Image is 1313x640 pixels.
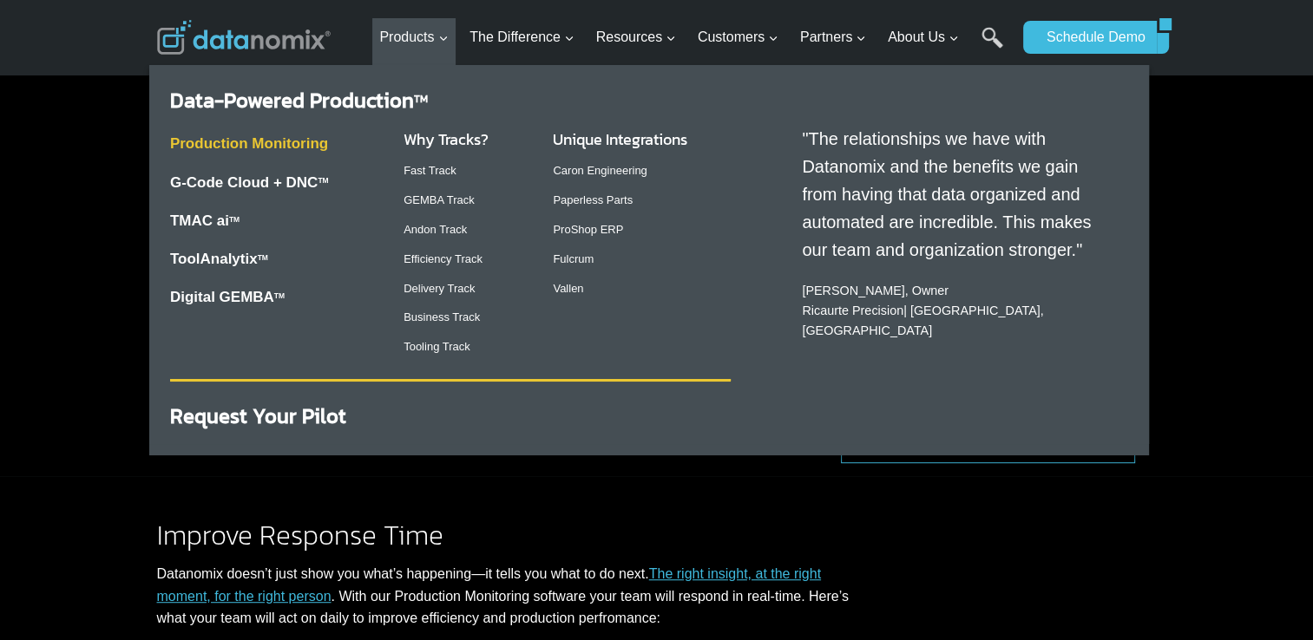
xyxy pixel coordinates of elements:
[157,20,331,55] img: Datanomix
[553,252,594,265] a: Fulcrum
[469,26,574,49] span: The Difference
[1023,21,1157,54] a: Schedule Demo
[404,340,470,353] a: Tooling Track
[404,282,475,295] a: Delivery Track
[404,310,480,323] a: Business Track
[258,253,268,262] a: TM
[802,281,1111,341] p: [PERSON_NAME], Owner | [GEOGRAPHIC_DATA], [GEOGRAPHIC_DATA]
[391,214,457,230] span: State/Region
[157,521,853,549] h2: Improve Response Time
[404,252,483,265] a: Efficiency Track
[802,304,903,317] a: Ricaurte Precision
[391,1,446,16] span: Last Name
[404,193,475,206] a: GEMBA Track
[236,387,292,399] a: Privacy Policy
[800,26,866,49] span: Partners
[553,223,623,236] a: ProShop ERP
[596,26,676,49] span: Resources
[170,135,328,152] a: Production Monitoring
[170,289,285,305] a: Digital GEMBATM
[553,282,583,295] a: Vallen
[888,26,959,49] span: About Us
[372,10,1014,66] nav: Primary Navigation
[553,127,731,151] h3: Unique Integrations
[391,72,469,88] span: Phone number
[404,164,456,177] a: Fast Track
[170,85,428,115] a: Data-Powered ProductionTM
[170,174,329,191] a: G-Code Cloud + DNCTM
[553,193,633,206] a: Paperless Parts
[170,401,346,431] a: Request Your Pilot
[194,387,220,399] a: Terms
[404,127,489,151] a: Why Tracks?
[802,125,1111,264] p: "The relationships we have with Datanomix and the benefits we gain from having that data organize...
[157,563,853,630] p: Datanomix doesn’t just show you what’s happening—it tells you what to do next. . With our Product...
[170,212,240,229] a: TMAC aiTM
[157,566,821,604] a: The right insight, at the right moment, for the right person
[379,26,448,49] span: Products
[981,27,1003,66] a: Search
[553,164,647,177] a: Caron Engineering
[404,223,467,236] a: Andon Track
[318,176,328,185] sup: TM
[274,291,285,300] sup: TM
[414,91,428,107] sup: TM
[698,26,778,49] span: Customers
[170,251,258,267] a: ToolAnalytix
[229,215,240,224] sup: TM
